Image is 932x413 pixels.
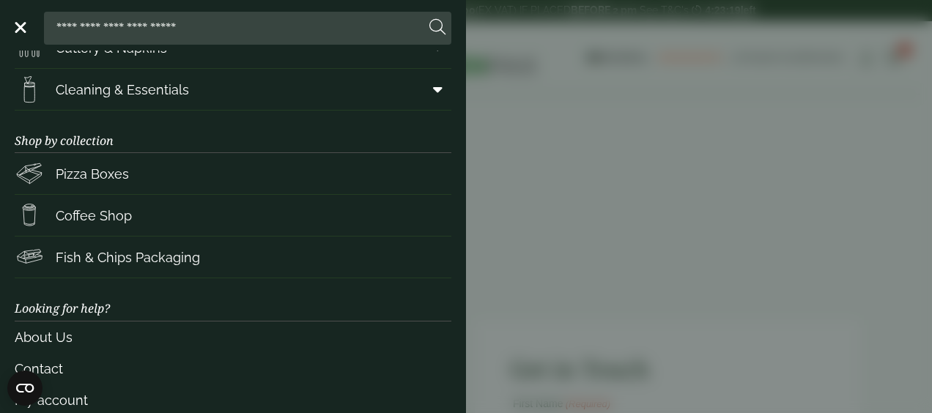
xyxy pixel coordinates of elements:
[15,195,451,236] a: Coffee Shop
[15,111,451,153] h3: Shop by collection
[15,159,44,188] img: Pizza_boxes.svg
[56,164,129,184] span: Pizza Boxes
[15,242,44,272] img: FishNchip_box.svg
[15,237,451,278] a: Fish & Chips Packaging
[7,371,42,406] button: Open CMP widget
[15,201,44,230] img: HotDrink_paperCup.svg
[15,321,451,353] a: About Us
[15,75,44,104] img: open-wipe.svg
[56,80,189,100] span: Cleaning & Essentials
[15,278,451,321] h3: Looking for help?
[56,248,200,267] span: Fish & Chips Packaging
[56,206,132,226] span: Coffee Shop
[15,353,451,384] a: Contact
[15,153,451,194] a: Pizza Boxes
[15,69,451,110] a: Cleaning & Essentials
